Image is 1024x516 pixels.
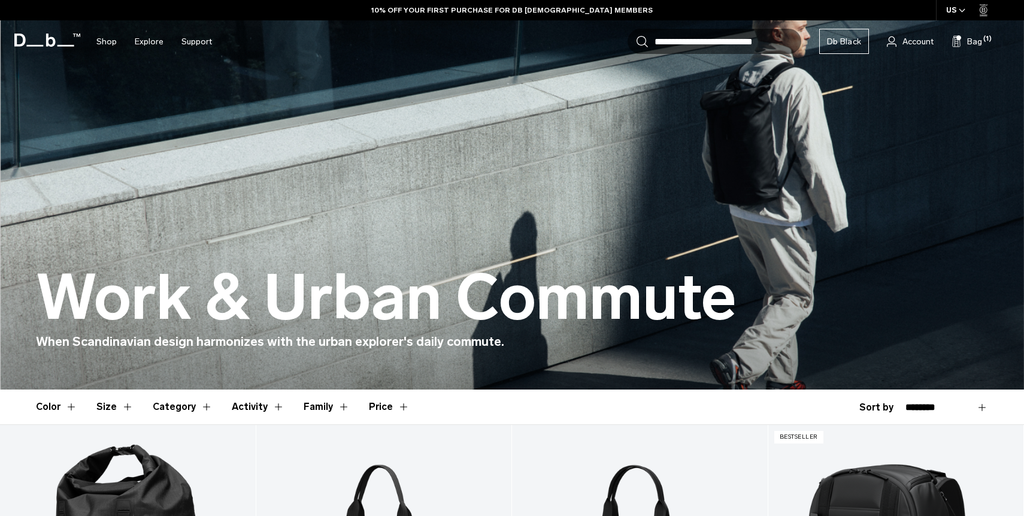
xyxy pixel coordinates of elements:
a: Shop [96,20,117,63]
span: Account [902,35,934,48]
p: Bestseller [774,431,823,443]
span: (1) [983,34,992,44]
a: 10% OFF YOUR FIRST PURCHASE FOR DB [DEMOGRAPHIC_DATA] MEMBERS [371,5,653,16]
a: Db Black [819,29,869,54]
span: Bag [967,35,982,48]
h1: Work & Urban Commute [36,263,737,333]
button: Toggle Price [369,390,410,424]
button: Toggle Filter [153,390,213,424]
nav: Main Navigation [87,20,221,63]
a: Explore [135,20,163,63]
a: Account [887,34,934,49]
button: Toggle Filter [304,390,350,424]
button: Bag (1) [952,34,982,49]
span: When Scandinavian design harmonizes with the urban explorer's daily commute. [36,334,504,349]
a: Support [181,20,212,63]
button: Toggle Filter [232,390,284,424]
button: Toggle Filter [96,390,134,424]
button: Toggle Filter [36,390,77,424]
